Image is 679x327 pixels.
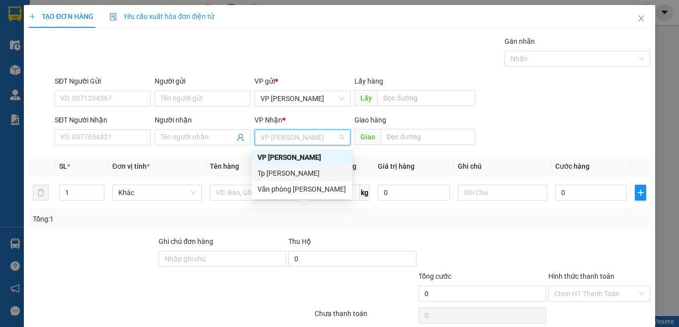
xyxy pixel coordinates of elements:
[378,162,415,170] span: Giá trị hàng
[627,5,655,33] button: Close
[55,114,151,125] div: SĐT Người Nhận
[257,152,346,163] div: VP [PERSON_NAME]
[12,64,56,111] b: [PERSON_NAME]
[260,91,344,106] span: VP Phan Rang
[112,162,150,170] span: Đơn vị tính
[255,76,350,87] div: VP gửi
[260,130,344,145] span: VP Phan Rang
[255,116,282,124] span: VP Nhận
[354,90,377,106] span: Lấy
[118,185,196,200] span: Khác
[257,184,346,195] div: Văn phòng [PERSON_NAME]
[237,133,245,141] span: user-add
[84,47,137,60] li: (c) 2017
[635,185,646,201] button: plus
[55,76,151,87] div: SĐT Người Gửi
[354,116,386,124] span: Giao hàng
[378,185,449,201] input: 0
[555,162,590,170] span: Cước hàng
[377,90,475,106] input: Dọc đường
[33,185,49,201] button: delete
[29,13,36,20] span: plus
[33,214,263,224] div: Tổng: 1
[354,77,383,85] span: Lấy hàng
[61,14,98,61] b: Gửi khách hàng
[109,12,214,20] span: Yêu cầu xuất hóa đơn điện tử
[354,129,381,145] span: Giao
[155,114,251,125] div: Người nhận
[548,272,614,280] label: Hình thức thanh toán
[314,308,418,326] div: Chưa thanh toán
[454,157,551,176] th: Ghi chú
[288,237,311,245] span: Thu Hộ
[635,189,646,197] span: plus
[419,272,451,280] span: Tổng cước
[109,13,117,21] img: icon
[29,12,93,20] span: TẠO ĐƠN HÀNG
[210,162,239,170] span: Tên hàng
[108,12,132,36] img: logo.jpg
[210,185,299,201] input: VD: Bàn, Ghế
[505,37,535,45] label: Gán nhãn
[59,162,67,170] span: SL
[252,165,352,181] div: Tp Hồ Chí Minh
[637,14,645,22] span: close
[159,251,286,267] input: Ghi chú đơn hàng
[360,185,370,201] span: kg
[381,129,475,145] input: Dọc đường
[159,237,213,245] label: Ghi chú đơn hàng
[458,185,547,201] input: Ghi Chú
[155,76,251,87] div: Người gửi
[252,149,352,165] div: VP Phan Rang
[84,38,137,46] b: [DOMAIN_NAME]
[257,168,346,179] div: Tp [PERSON_NAME]
[252,181,352,197] div: Văn phòng Phan Thiết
